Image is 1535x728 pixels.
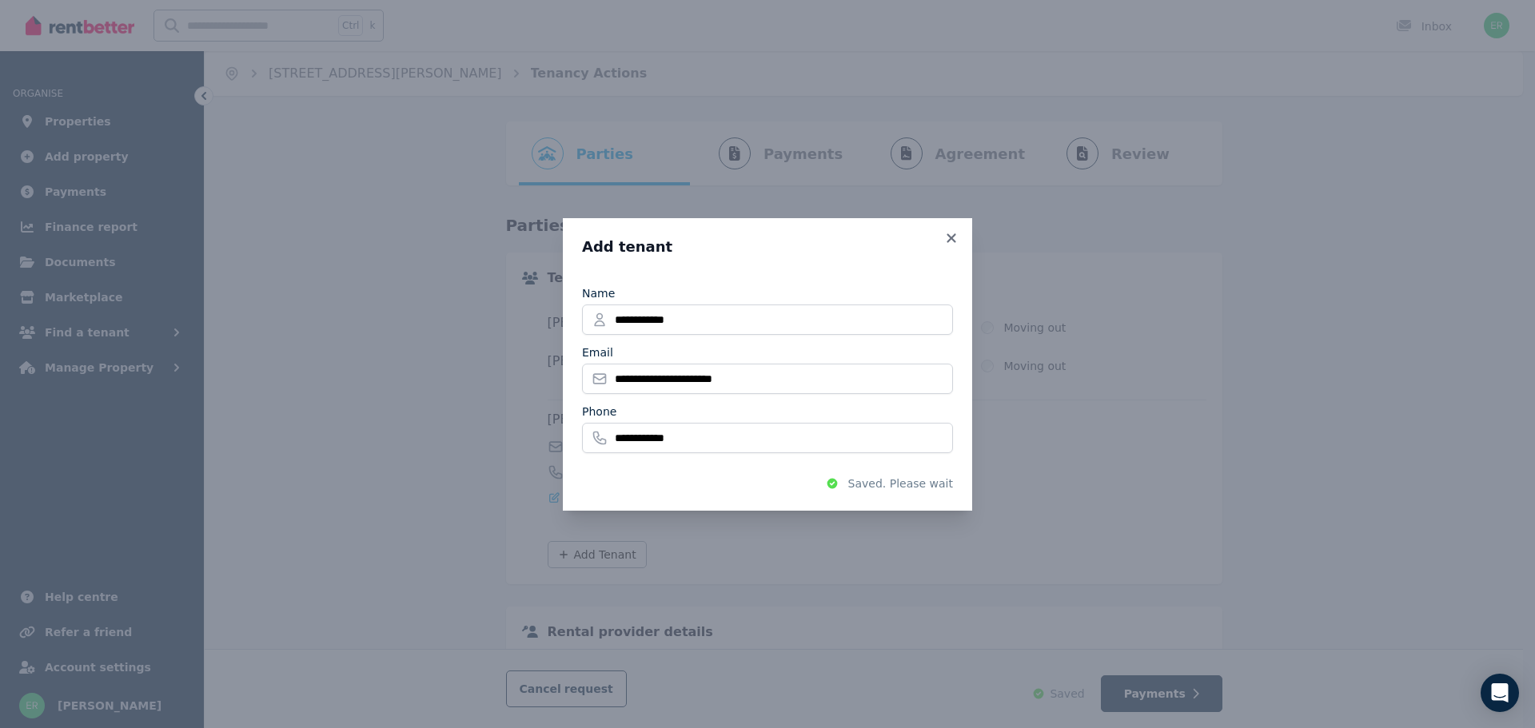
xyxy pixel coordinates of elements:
[582,285,615,301] label: Name
[582,344,613,360] label: Email
[582,404,616,420] label: Phone
[582,237,953,257] h3: Add tenant
[1481,674,1519,712] div: Open Intercom Messenger
[848,475,953,491] span: Saved. Please wait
